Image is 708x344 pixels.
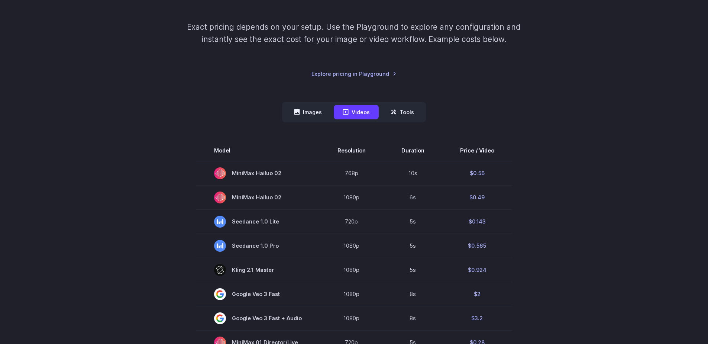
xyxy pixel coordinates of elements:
td: $0.49 [442,185,512,209]
td: 1080p [320,306,384,330]
a: Explore pricing in Playground [311,70,397,78]
td: 6s [384,185,442,209]
span: Seedance 1.0 Lite [214,216,302,228]
td: 8s [384,282,442,306]
td: $0.565 [442,234,512,258]
td: 1080p [320,234,384,258]
td: 720p [320,209,384,234]
th: Duration [384,140,442,161]
td: 10s [384,161,442,186]
td: 1080p [320,282,384,306]
button: Images [285,105,331,119]
td: 5s [384,234,442,258]
td: $0.143 [442,209,512,234]
th: Resolution [320,140,384,161]
td: 5s [384,258,442,282]
th: Price / Video [442,140,512,161]
span: MiniMax Hailuo 02 [214,192,302,203]
p: Exact pricing depends on your setup. Use the Playground to explore any configuration and instantl... [173,21,535,46]
td: $3.2 [442,306,512,330]
span: Google Veo 3 Fast [214,288,302,300]
span: Google Veo 3 Fast + Audio [214,312,302,324]
td: 768p [320,161,384,186]
td: 8s [384,306,442,330]
td: $2 [442,282,512,306]
th: Model [196,140,320,161]
span: Seedance 1.0 Pro [214,240,302,252]
td: $0.56 [442,161,512,186]
td: $0.924 [442,258,512,282]
span: MiniMax Hailuo 02 [214,167,302,179]
button: Videos [334,105,379,119]
td: 1080p [320,258,384,282]
td: 5s [384,209,442,234]
td: 1080p [320,185,384,209]
button: Tools [382,105,423,119]
span: Kling 2.1 Master [214,264,302,276]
